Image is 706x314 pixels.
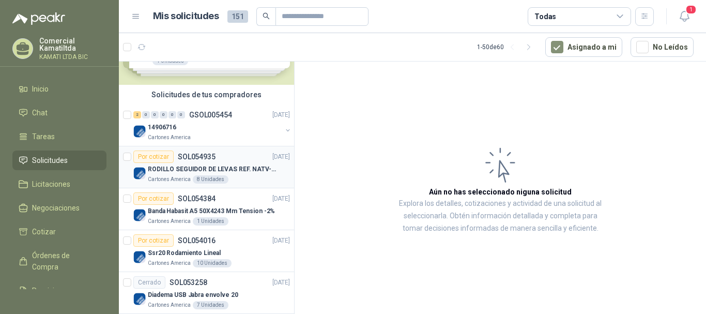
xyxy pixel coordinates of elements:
[148,123,176,132] p: 14906716
[133,109,292,142] a: 2 0 0 0 0 0 GSOL005454[DATE] Company Logo14906716Cartones America
[272,194,290,204] p: [DATE]
[685,5,697,14] span: 1
[39,37,106,52] p: Comercial Kamatiltda
[133,234,174,247] div: Por cotizar
[32,155,68,166] span: Solicitudes
[12,12,65,25] img: Logo peakr
[148,259,191,267] p: Cartones America
[178,237,216,244] p: SOL054016
[675,7,694,26] button: 1
[153,9,219,24] h1: Mis solicitudes
[272,152,290,162] p: [DATE]
[142,111,150,118] div: 0
[545,37,622,57] button: Asignado a mi
[12,246,106,277] a: Órdenes de Compra
[12,103,106,123] a: Chat
[12,281,106,301] a: Remisiones
[272,110,290,120] p: [DATE]
[148,165,277,174] p: RODILLO SEGUIDOR DE LEVAS REF. NATV-17-PPA [PERSON_NAME]
[631,37,694,57] button: No Leídos
[193,259,232,267] div: 10 Unidades
[263,12,270,20] span: search
[32,285,70,296] span: Remisiones
[12,174,106,194] a: Licitaciones
[12,151,106,170] a: Solicitudes
[272,236,290,246] p: [DATE]
[133,293,146,305] img: Company Logo
[148,133,191,142] p: Cartones America
[119,146,294,188] a: Por cotizarSOL054935[DATE] Company LogoRODILLO SEGUIDOR DE LEVAS REF. NATV-17-PPA [PERSON_NAME]Ca...
[148,290,238,300] p: Diadema USB Jabra envolve 20
[133,167,146,180] img: Company Logo
[32,107,48,118] span: Chat
[32,131,55,142] span: Tareas
[133,125,146,138] img: Company Logo
[178,195,216,202] p: SOL054384
[133,209,146,221] img: Company Logo
[398,198,603,235] p: Explora los detalles, cotizaciones y actividad de una solicitud al seleccionarla. Obtén informaci...
[168,111,176,118] div: 0
[227,10,248,23] span: 151
[272,278,290,288] p: [DATE]
[193,217,228,226] div: 1 Unidades
[148,217,191,226] p: Cartones America
[133,251,146,263] img: Company Logo
[148,206,275,216] p: Banda Habasit A5 50X4243 Mm Tension -2%
[133,151,174,163] div: Por cotizar
[148,301,191,309] p: Cartones America
[133,192,174,205] div: Por cotizar
[32,250,97,273] span: Órdenes de Compra
[119,188,294,230] a: Por cotizarSOL054384[DATE] Company LogoBanda Habasit A5 50X4243 Mm Tension -2%Cartones America1 U...
[170,279,207,286] p: SOL053258
[32,83,49,95] span: Inicio
[32,202,80,214] span: Negociaciones
[193,301,228,309] div: 7 Unidades
[477,39,537,55] div: 1 - 50 de 60
[119,272,294,314] a: CerradoSOL053258[DATE] Company LogoDiadema USB Jabra envolve 20Cartones America7 Unidades
[32,226,56,237] span: Cotizar
[148,175,191,184] p: Cartones America
[133,276,165,289] div: Cerrado
[32,178,70,190] span: Licitaciones
[429,186,572,198] h3: Aún no has seleccionado niguna solicitud
[12,127,106,146] a: Tareas
[193,175,228,184] div: 8 Unidades
[189,111,232,118] p: GSOL005454
[177,111,185,118] div: 0
[119,85,294,104] div: Solicitudes de tus compradores
[178,153,216,160] p: SOL054935
[119,230,294,272] a: Por cotizarSOL054016[DATE] Company LogoSsr20 Rodamiento LinealCartones America10 Unidades
[12,198,106,218] a: Negociaciones
[160,111,167,118] div: 0
[12,222,106,242] a: Cotizar
[133,111,141,118] div: 2
[151,111,159,118] div: 0
[12,79,106,99] a: Inicio
[39,54,106,60] p: KAMATI LTDA BIC
[534,11,556,22] div: Todas
[148,248,221,258] p: Ssr20 Rodamiento Lineal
